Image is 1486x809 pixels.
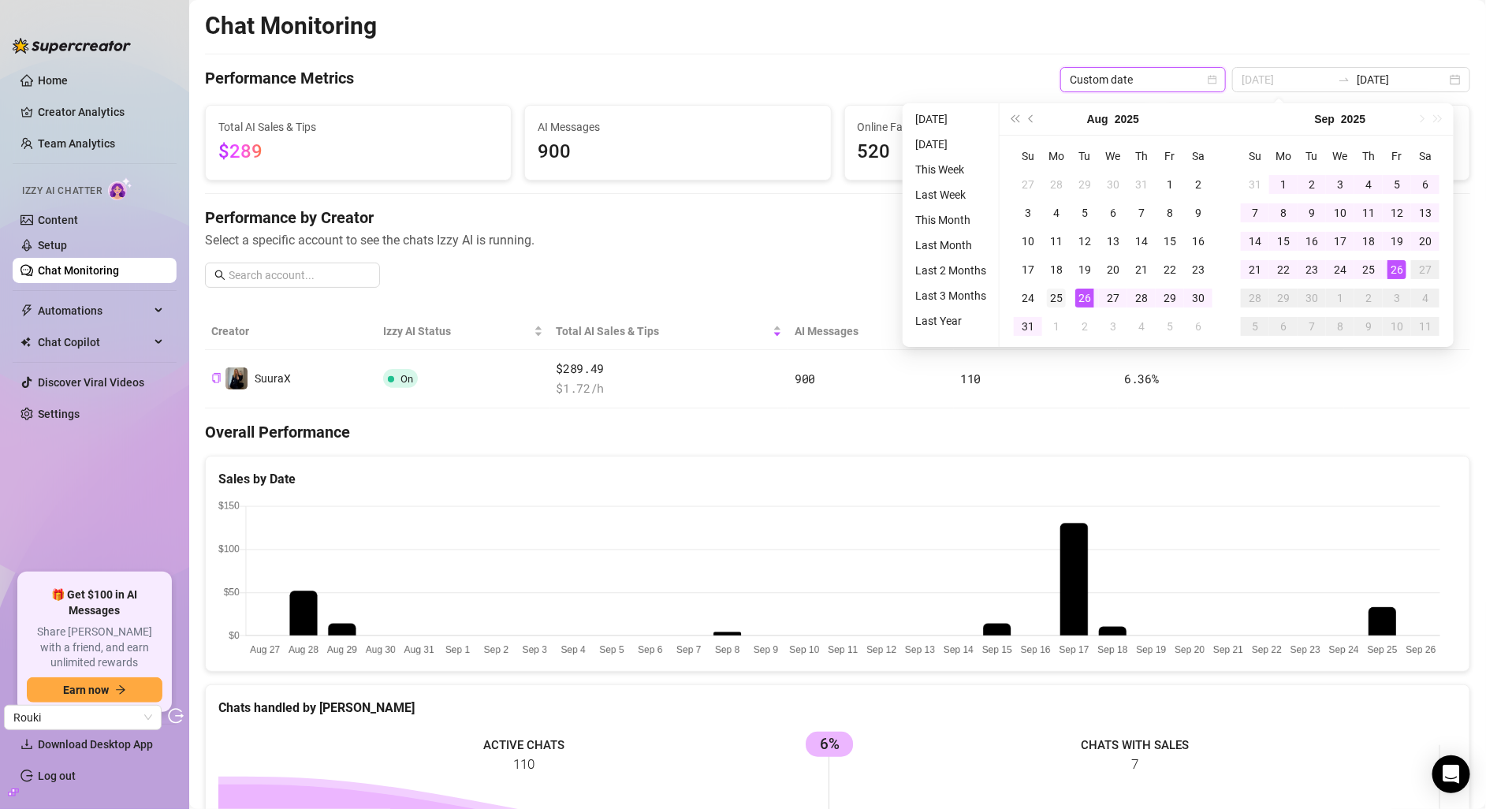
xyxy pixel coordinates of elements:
[1124,371,1159,386] span: 6.36 %
[1014,284,1042,312] td: 2025-08-24
[1104,232,1123,251] div: 13
[1071,199,1099,227] td: 2025-08-05
[1274,232,1293,251] div: 15
[1298,312,1326,341] td: 2025-10-07
[1099,142,1127,170] th: We
[1071,227,1099,255] td: 2025-08-12
[1411,227,1439,255] td: 2025-09-20
[1132,317,1151,336] div: 4
[1302,203,1321,222] div: 9
[1354,284,1383,312] td: 2025-10-02
[1269,142,1298,170] th: Mo
[218,140,263,162] span: $289
[1019,203,1037,222] div: 3
[1156,170,1184,199] td: 2025-08-01
[1416,289,1435,308] div: 4
[1019,317,1037,336] div: 31
[1070,68,1216,91] span: Custom date
[1326,142,1354,170] th: We
[1411,142,1439,170] th: Sa
[1160,260,1179,279] div: 22
[1269,255,1298,284] td: 2025-09-22
[38,214,78,226] a: Content
[1132,260,1151,279] div: 21
[1189,289,1208,308] div: 30
[1387,175,1406,194] div: 5
[38,74,68,87] a: Home
[22,184,102,199] span: Izzy AI Chatter
[960,371,981,386] span: 110
[1241,255,1269,284] td: 2025-09-21
[1298,142,1326,170] th: Tu
[1184,199,1212,227] td: 2025-08-09
[229,267,371,284] input: Search account...
[538,137,817,167] span: 900
[1042,227,1071,255] td: 2025-08-11
[1127,227,1156,255] td: 2025-08-14
[1411,199,1439,227] td: 2025-09-13
[1127,199,1156,227] td: 2025-08-07
[1160,289,1179,308] div: 29
[1014,142,1042,170] th: Su
[909,110,993,129] li: [DATE]
[1383,170,1411,199] td: 2025-09-05
[1298,170,1326,199] td: 2025-09-02
[909,211,993,229] li: This Month
[858,118,1138,136] span: Online Fans Contacted
[1075,175,1094,194] div: 29
[1302,175,1321,194] div: 2
[1298,199,1326,227] td: 2025-09-09
[1241,199,1269,227] td: 2025-09-07
[1315,103,1335,135] button: Choose a month
[1075,289,1094,308] div: 26
[13,38,131,54] img: logo-BBDzfeDw.svg
[1302,232,1321,251] div: 16
[1274,289,1293,308] div: 29
[1383,199,1411,227] td: 2025-09-12
[1326,312,1354,341] td: 2025-10-08
[1132,203,1151,222] div: 7
[400,373,413,385] span: On
[1014,312,1042,341] td: 2025-08-31
[218,118,498,136] span: Total AI Sales & Tips
[1326,199,1354,227] td: 2025-09-10
[1387,289,1406,308] div: 3
[205,421,1470,443] h4: Overall Performance
[556,360,782,378] span: $289.49
[1042,170,1071,199] td: 2025-07-28
[1132,175,1151,194] div: 31
[1047,232,1066,251] div: 11
[1387,317,1406,336] div: 10
[1326,170,1354,199] td: 2025-09-03
[1019,175,1037,194] div: 27
[556,322,769,340] span: Total AI Sales & Tips
[1241,170,1269,199] td: 2025-08-31
[1189,260,1208,279] div: 23
[1208,75,1217,84] span: calendar
[1416,175,1435,194] div: 6
[909,160,993,179] li: This Week
[1387,203,1406,222] div: 12
[909,236,993,255] li: Last Month
[1326,227,1354,255] td: 2025-09-17
[1184,170,1212,199] td: 2025-08-02
[1019,260,1037,279] div: 17
[1014,227,1042,255] td: 2025-08-10
[1071,170,1099,199] td: 2025-07-29
[909,311,993,330] li: Last Year
[1326,255,1354,284] td: 2025-09-24
[1184,255,1212,284] td: 2025-08-23
[108,177,132,200] img: AI Chatter
[1075,232,1094,251] div: 12
[1132,289,1151,308] div: 28
[549,313,788,350] th: Total AI Sales & Tips
[1014,199,1042,227] td: 2025-08-03
[1156,227,1184,255] td: 2025-08-15
[1042,284,1071,312] td: 2025-08-25
[20,337,31,348] img: Chat Copilot
[1274,317,1293,336] div: 6
[909,185,993,204] li: Last Week
[1075,260,1094,279] div: 19
[1269,284,1298,312] td: 2025-09-29
[1104,289,1123,308] div: 27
